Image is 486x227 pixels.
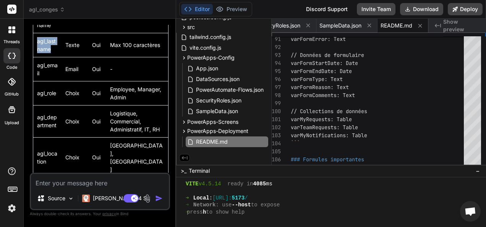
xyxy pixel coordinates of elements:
[272,67,281,75] div: 95
[189,32,232,42] span: tailwind.config.js
[291,60,358,66] span: varFormStartDate: Date
[443,18,480,33] span: Show preview
[88,105,106,137] td: Oui
[460,201,481,222] div: Ouvrir le chat
[62,137,88,177] td: Choix
[209,195,212,202] span: :
[33,81,62,105] td: agl_role
[106,105,168,137] td: Logistique, Commercial, Administratif, IT, RH
[30,210,170,217] p: Always double-check its answers. Your in Bind
[291,156,364,163] span: ### Formules importantes
[186,180,199,188] span: VITE
[232,201,251,209] span: --host
[93,195,150,202] p: [PERSON_NAME] 4 S..
[272,107,281,115] div: 100
[186,195,187,202] span: ➜
[291,108,367,115] span: // Collections de données
[213,4,250,15] button: Preview
[476,167,480,175] span: −
[82,195,90,202] img: Claude 4 Sonnet
[272,59,281,67] div: 94
[381,22,412,29] span: README.md
[33,137,62,177] td: agl_location
[474,165,481,177] button: −
[62,33,88,57] td: Texte
[33,33,62,57] td: agl_lastname
[291,36,346,42] span: varFormError: Text
[253,180,266,188] span: 4085
[62,105,88,137] td: Choix
[266,180,272,188] span: ms
[195,96,242,105] span: SecurityRoles.json
[291,116,352,123] span: varMyRequests: Table
[33,57,62,81] td: agl_email
[227,180,253,188] span: ready in
[272,75,281,83] div: 96
[272,123,281,131] div: 102
[29,6,65,13] span: agl_conges
[272,115,281,123] div: 101
[68,195,74,202] img: Pick Models
[195,137,228,146] span: README.md
[62,81,88,105] td: Choix
[181,4,213,15] button: Editor
[195,64,219,73] span: App.json
[319,22,361,29] span: SampleData.json
[291,76,343,83] span: varFormType: Text
[106,137,168,177] td: [GEOGRAPHIC_DATA], [GEOGRAPHIC_DATA]
[199,180,221,188] span: v4.5.14
[88,33,106,57] td: Oui
[301,3,352,15] div: Discord Support
[186,201,187,209] span: ➜
[187,209,203,216] span: press
[272,131,281,139] div: 103
[216,201,232,209] span: : use
[400,3,443,15] button: Download
[245,195,248,202] span: /
[3,39,20,45] label: threads
[88,81,106,105] td: Oui
[212,195,232,202] span: [URL]:
[291,132,367,139] span: varMyNotifications: Table
[272,164,281,172] div: 107
[187,23,195,31] span: src
[106,57,168,81] td: -
[143,194,152,203] img: attachment
[106,33,168,57] td: Max 100 caractères
[187,118,238,126] span: PowerApps-Screens
[206,209,245,216] span: to show help
[106,81,168,105] td: Employee, Manager, Admin
[272,91,281,99] div: 98
[272,83,281,91] div: 97
[187,54,235,62] span: PowerApps-Config
[291,84,349,91] span: varFormReason: Text
[291,124,358,131] span: varTeamRequests: Table
[232,195,245,202] span: 5173
[62,57,88,81] td: Email
[88,137,106,177] td: Oui
[272,35,281,43] div: 91
[48,195,65,202] p: Source
[272,139,281,148] div: 104
[272,51,281,59] div: 93
[5,91,19,97] label: GitHub
[448,3,483,15] button: Deploy
[5,202,18,215] img: settings
[193,195,209,202] span: Local
[251,201,280,209] span: to expose
[155,195,163,202] img: icon
[291,52,364,58] span: // Données de formulaire
[203,209,206,216] span: h
[189,167,210,175] span: Terminal
[6,64,17,71] label: code
[272,156,281,164] div: 106
[291,68,352,75] span: varFormEndDate: Date
[102,211,116,216] span: privacy
[291,92,355,99] span: varFormComments: Text
[272,99,281,107] div: 99
[195,75,240,84] span: DataSources.json
[291,140,300,147] span: ```
[187,127,248,135] span: PowerApps-Deployment
[88,57,106,81] td: Oui
[33,105,62,137] td: agl_department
